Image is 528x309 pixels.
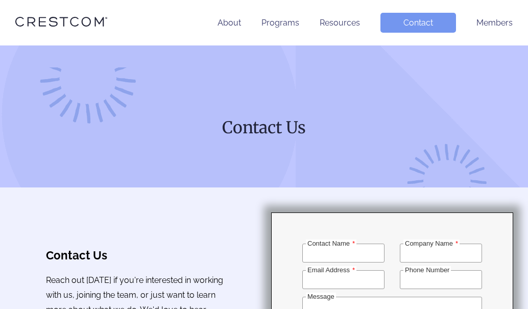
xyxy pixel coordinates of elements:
label: Phone Number [403,266,451,274]
a: Contact [380,13,456,33]
h3: Contact Us [46,249,226,262]
a: About [218,18,241,28]
a: Programs [261,18,299,28]
a: Resources [320,18,360,28]
label: Contact Name [306,240,356,247]
label: Email Address [306,266,356,274]
a: Members [476,18,513,28]
label: Message [306,293,336,300]
label: Company Name [403,240,460,247]
h1: Contact Us [69,117,460,138]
